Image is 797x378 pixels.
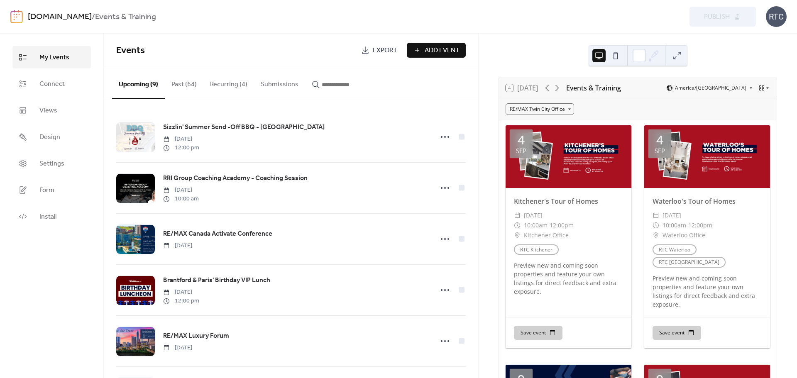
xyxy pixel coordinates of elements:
[524,220,548,230] span: 10:00am
[39,106,57,116] span: Views
[39,212,56,222] span: Install
[355,43,403,58] a: Export
[163,122,325,133] a: Sizzlin' Summer Send -Off BBQ - [GEOGRAPHIC_DATA]
[524,210,543,220] span: [DATE]
[653,220,659,230] div: ​
[163,344,192,352] span: [DATE]
[163,297,199,305] span: 12:00 pm
[163,173,308,183] span: RRI Group Coaching Academy - Coaching Session
[12,126,91,148] a: Design
[514,210,521,220] div: ​
[686,220,688,230] span: -
[163,331,229,341] a: RE/MAX Luxury Forum
[644,196,770,206] div: Waterloo's Tour of Homes
[518,134,525,146] div: 4
[12,73,91,95] a: Connect
[163,229,272,239] a: RE/MAX Canada Activate Conference
[163,331,229,341] span: RE/MAX Luxury Forum
[663,230,705,240] span: Waterloo Office
[163,288,199,297] span: [DATE]
[203,67,254,98] button: Recurring (4)
[653,230,659,240] div: ​
[39,53,69,63] span: My Events
[163,173,308,184] a: RRI Group Coaching Academy - Coaching Session
[12,152,91,175] a: Settings
[39,132,60,142] span: Design
[655,148,665,154] div: Sep
[163,144,199,152] span: 12:00 pm
[12,99,91,122] a: Views
[653,210,659,220] div: ​
[163,229,272,239] span: RE/MAX Canada Activate Conference
[28,9,92,25] a: [DOMAIN_NAME]
[425,46,460,56] span: Add Event
[766,6,787,27] div: RTC
[95,9,156,25] b: Events & Training
[550,220,574,230] span: 12:00pm
[254,67,305,98] button: Submissions
[163,276,270,285] span: Brantford & Paris' Birthday VIP Lunch
[92,9,95,25] b: /
[675,85,746,90] span: America/[GEOGRAPHIC_DATA]
[566,83,621,93] div: Events & Training
[663,210,681,220] span: [DATE]
[10,10,23,23] img: logo
[656,134,663,146] div: 4
[663,220,686,230] span: 10:00am
[12,179,91,201] a: Form
[163,122,325,132] span: Sizzlin' Summer Send -Off BBQ - [GEOGRAPHIC_DATA]
[373,46,397,56] span: Export
[163,241,192,250] span: [DATE]
[644,274,770,309] div: Preview new and coming soon properties and feature your own listings for direct feedback and extr...
[506,196,631,206] div: Kitchener's Tour of Homes
[12,46,91,68] a: My Events
[39,79,65,89] span: Connect
[39,185,54,195] span: Form
[163,195,199,203] span: 10:00 am
[163,275,270,286] a: Brantford & Paris' Birthday VIP Lunch
[163,186,199,195] span: [DATE]
[506,261,631,296] div: Preview new and coming soon properties and feature your own listings for direct feedback and extr...
[514,220,521,230] div: ​
[688,220,712,230] span: 12:00pm
[163,135,199,144] span: [DATE]
[653,326,701,340] button: Save event
[524,230,569,240] span: Kitchener Office
[112,67,165,99] button: Upcoming (9)
[165,67,203,98] button: Past (64)
[39,159,64,169] span: Settings
[407,43,466,58] button: Add Event
[516,148,526,154] div: Sep
[12,205,91,228] a: Install
[514,326,562,340] button: Save event
[548,220,550,230] span: -
[116,41,145,60] span: Events
[514,230,521,240] div: ​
